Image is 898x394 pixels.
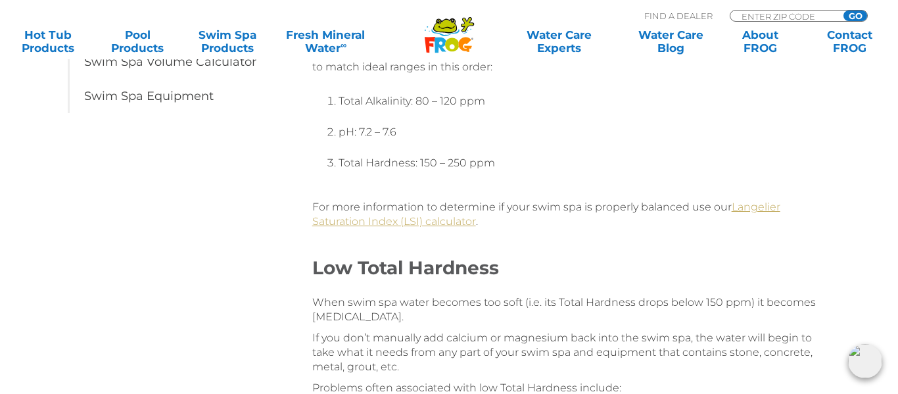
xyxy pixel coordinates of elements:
[13,28,83,55] a: Hot TubProducts
[843,11,867,21] input: GO
[848,344,882,378] img: openIcon
[339,125,827,149] li: pH: 7.2 – 7.6
[312,331,827,374] p: If you don’t manually add calcium or magnesium back into the swim spa, the water will begin to ta...
[636,28,705,55] a: Water CareBlog
[68,45,293,79] a: Swim Spa Volume Calculator
[740,11,829,22] input: Zip Code Form
[193,28,262,55] a: Swim SpaProducts
[339,156,827,180] li: Total Hardness: 150 – 250 ppm
[282,28,369,55] a: Fresh MineralWater∞
[339,94,827,118] li: Total Alkalinity: 80 – 120 ppm
[312,45,827,74] p: However, before you begin to balance your swim spa’s Total Hardness level, always balance water t...
[103,28,172,55] a: PoolProducts
[502,28,615,55] a: Water CareExperts
[341,40,346,50] sup: ∞
[815,28,885,55] a: ContactFROG
[644,10,713,22] p: Find A Dealer
[68,79,293,113] a: Swim Spa Equipment
[312,295,827,324] p: When swim spa water becomes too soft (i.e. its Total Hardness drops below 150 ppm) it becomes [ME...
[312,257,827,279] h2: Low Total Hardness
[312,200,827,229] p: For more information to determine if your swim spa is properly balanced use our .
[726,28,795,55] a: AboutFROG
